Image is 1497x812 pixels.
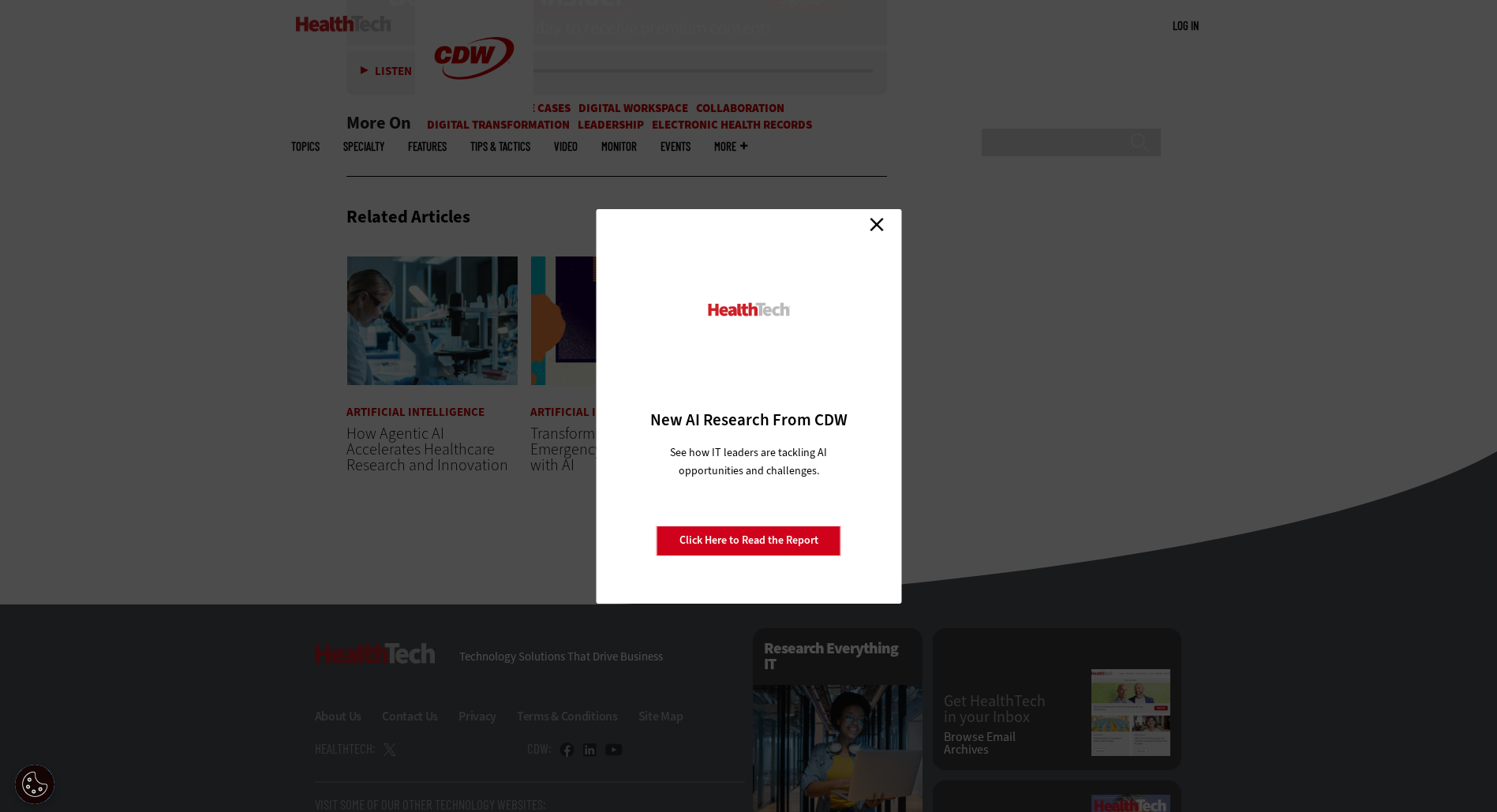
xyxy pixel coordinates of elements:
[15,765,54,804] div: Cookie Settings
[865,213,889,237] a: Close
[651,443,846,480] p: See how IT leaders are tackling AI opportunities and challenges.
[15,765,54,804] button: Open Preferences
[705,301,792,318] img: HealthTech_0.png
[657,526,841,556] a: Click Here to Read the Report
[623,409,874,431] h3: New AI Research From CDW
